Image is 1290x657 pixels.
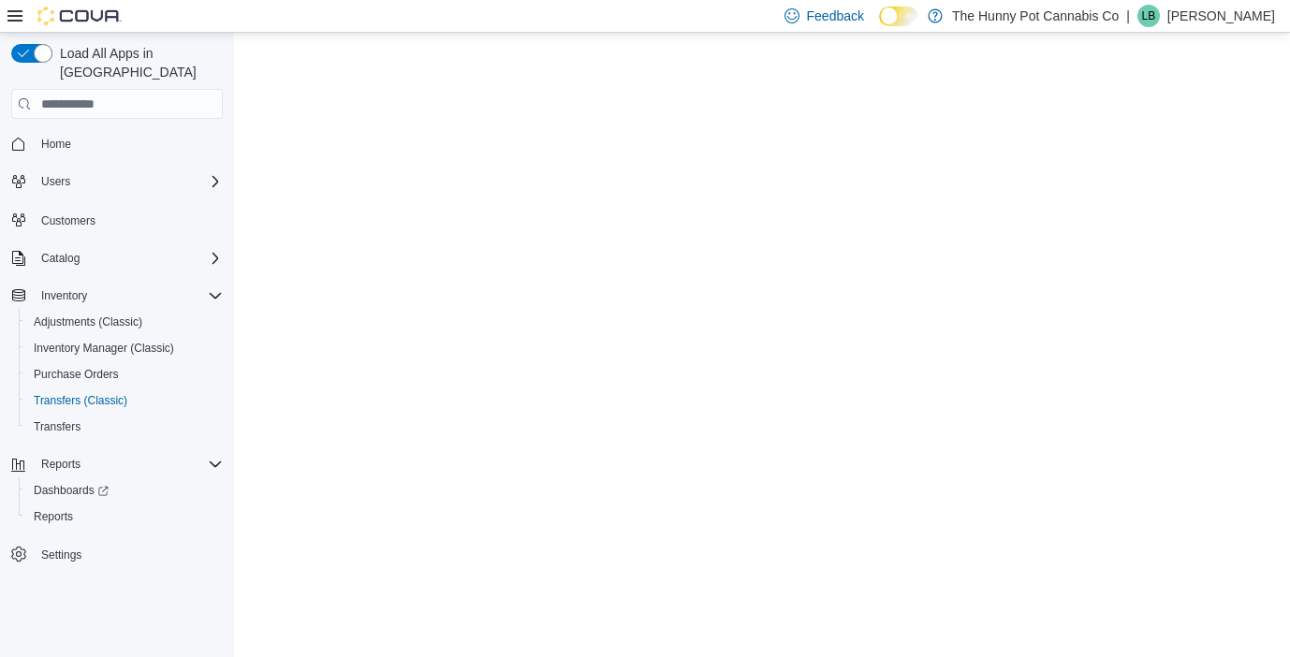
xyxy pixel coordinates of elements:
button: Users [4,168,230,195]
button: Home [4,130,230,157]
span: Feedback [807,7,864,25]
span: Inventory [34,285,223,307]
a: Reports [26,505,81,528]
span: Reports [26,505,223,528]
span: Adjustments (Classic) [34,314,142,329]
a: Customers [34,210,103,232]
span: Catalog [41,251,80,266]
span: Catalog [34,247,223,270]
span: Users [41,174,70,189]
span: LB [1142,5,1156,27]
span: Purchase Orders [26,363,223,386]
button: Reports [34,453,88,475]
span: Reports [34,509,73,524]
input: Dark Mode [879,7,918,26]
button: Reports [4,451,230,477]
span: Purchase Orders [34,367,119,382]
button: Catalog [34,247,87,270]
button: Inventory Manager (Classic) [19,335,230,361]
button: Reports [19,504,230,530]
span: Home [34,132,223,155]
span: Inventory [41,288,87,303]
span: Dashboards [34,483,109,498]
p: | [1126,5,1130,27]
button: Catalog [4,245,230,271]
a: Dashboards [26,479,116,502]
span: Reports [34,453,223,475]
span: Dark Mode [879,26,880,27]
nav: Complex example [11,123,223,617]
span: Users [34,170,223,193]
div: Lori Brown [1137,5,1160,27]
a: Dashboards [19,477,230,504]
button: Inventory [34,285,95,307]
button: Purchase Orders [19,361,230,387]
button: Users [34,170,78,193]
a: Adjustments (Classic) [26,311,150,333]
button: Adjustments (Classic) [19,309,230,335]
span: Settings [34,543,223,566]
button: Transfers (Classic) [19,387,230,414]
span: Customers [41,213,95,228]
img: Cova [37,7,122,25]
span: Inventory Manager (Classic) [26,337,223,359]
span: Adjustments (Classic) [26,311,223,333]
span: Settings [41,547,81,562]
span: Load All Apps in [GEOGRAPHIC_DATA] [52,44,223,81]
span: Transfers (Classic) [26,389,223,412]
p: [PERSON_NAME] [1167,5,1275,27]
span: Transfers (Classic) [34,393,127,408]
a: Transfers (Classic) [26,389,135,412]
p: The Hunny Pot Cannabis Co [952,5,1119,27]
a: Inventory Manager (Classic) [26,337,182,359]
span: Home [41,137,71,152]
button: Customers [4,206,230,233]
a: Home [34,133,79,155]
button: Inventory [4,283,230,309]
a: Settings [34,544,89,566]
button: Settings [4,541,230,568]
span: Transfers [34,419,81,434]
span: Inventory Manager (Classic) [34,341,174,356]
a: Purchase Orders [26,363,126,386]
span: Dashboards [26,479,223,502]
span: Customers [34,208,223,231]
span: Reports [41,457,81,472]
button: Transfers [19,414,230,440]
span: Transfers [26,416,223,438]
a: Transfers [26,416,88,438]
